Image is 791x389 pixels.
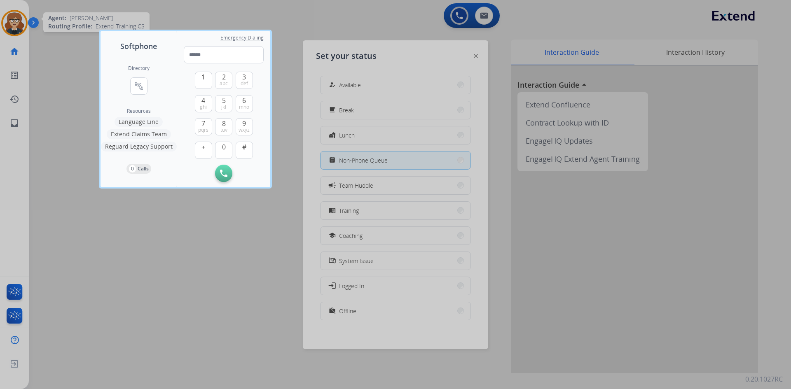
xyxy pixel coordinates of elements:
[198,127,208,133] span: pqrs
[220,35,264,41] span: Emergency Dialing
[200,104,207,110] span: ghi
[215,95,232,112] button: 5jkl
[215,118,232,135] button: 8tuv
[239,127,250,133] span: wxyz
[222,142,226,152] span: 0
[101,142,177,151] button: Reguard Legacy Support
[222,72,226,82] span: 2
[242,96,246,105] span: 6
[129,165,136,172] p: 0
[115,117,163,127] button: Language Line
[239,104,249,110] span: mno
[220,80,228,87] span: abc
[222,119,226,128] span: 8
[201,142,205,152] span: +
[221,104,226,110] span: jkl
[236,72,253,89] button: 3def
[215,72,232,89] button: 2abc
[745,374,783,384] p: 0.20.1027RC
[195,118,212,135] button: 7pqrs
[236,95,253,112] button: 6mno
[236,142,253,159] button: #
[242,142,246,152] span: #
[195,142,212,159] button: +
[126,164,151,174] button: 0Calls
[195,95,212,112] button: 4ghi
[107,129,171,139] button: Extend Claims Team
[195,72,212,89] button: 1
[120,40,157,52] span: Softphone
[242,72,246,82] span: 3
[222,96,226,105] span: 5
[236,118,253,135] button: 9wxyz
[201,96,205,105] span: 4
[215,142,232,159] button: 0
[134,81,144,91] mat-icon: connect_without_contact
[138,165,149,172] p: Calls
[201,119,205,128] span: 7
[201,72,205,82] span: 1
[128,65,150,72] h2: Directory
[241,80,248,87] span: def
[127,108,151,114] span: Resources
[242,119,246,128] span: 9
[220,127,227,133] span: tuv
[220,170,227,177] img: call-button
